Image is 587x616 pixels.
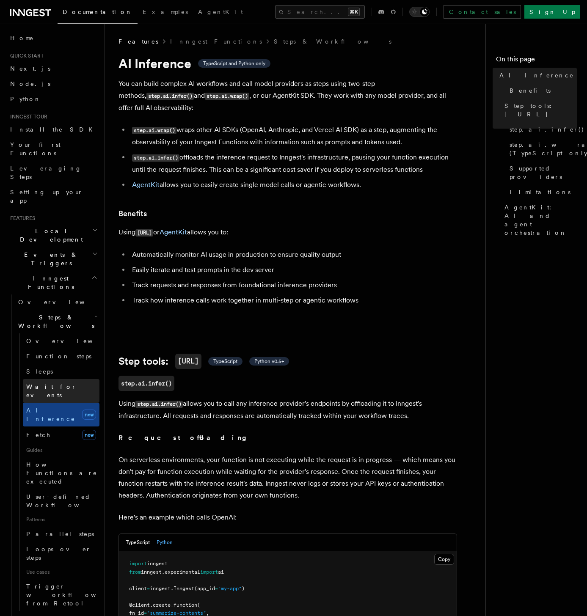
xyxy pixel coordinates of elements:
a: Step tools: [URL] [501,98,577,122]
li: Easily iterate and test prompts in the dev server [130,264,457,276]
a: step.ai.wrap() (TypeScript only) [506,137,577,161]
span: "my-app" [218,586,242,591]
span: ( [197,602,200,608]
p: You can build complex AI workflows and call model providers as steps using two-step methods, and ... [119,78,457,114]
code: step.ai.infer() [132,154,179,162]
code: step.ai.infer() [135,401,183,408]
a: Next.js [7,61,99,76]
span: AgentKit: AI and agent orchestration [504,203,577,237]
a: step.ai.infer() [506,122,577,137]
span: import [200,569,218,575]
span: Setting up your app [10,189,83,204]
a: AgentKit [160,228,187,236]
span: "summarize-contents" [147,610,206,616]
li: Track requests and responses from foundational inference providers [130,279,457,291]
a: User-defined Workflows [23,489,99,513]
a: Steps & Workflows [274,37,391,46]
span: step.ai.infer() [510,125,584,134]
a: Your first Functions [7,137,99,161]
span: Limitations [510,188,570,196]
span: , [206,610,209,616]
p: Using or allows you to: [119,226,457,239]
span: Inngest [174,586,194,591]
a: Benefits [506,83,577,98]
span: Features [7,215,35,222]
span: AI Inference [499,71,574,80]
span: Events & Triggers [7,250,92,267]
span: (app_id [194,586,215,591]
a: Loops over steps [23,542,99,565]
strong: Request offloading [119,434,253,442]
button: Local Development [7,223,99,247]
span: Quick start [7,52,44,59]
span: Node.js [10,80,50,87]
li: offloads the inference request to Inngest's infrastructure, pausing your function execution until... [130,151,457,176]
span: Examples [143,8,188,15]
span: TypeScript and Python only [203,60,265,67]
span: Next.js [10,65,50,72]
li: wraps other AI SDKs (OpenAI, Anthropic, and Vercel AI SDK) as a step, augmenting the observabilit... [130,124,457,148]
button: Inngest Functions [7,271,99,294]
kbd: ⌘K [348,8,360,16]
span: Fetch [26,432,51,438]
span: inngest [150,586,171,591]
span: AgentKit [198,8,243,15]
span: . [162,569,165,575]
span: ) [242,586,245,591]
a: Python [7,91,99,107]
span: Parallel steps [26,531,94,537]
a: Wait for events [23,379,99,403]
span: Overview [18,299,105,305]
span: Local Development [7,227,92,244]
span: Inngest tour [7,113,47,120]
a: How Functions are executed [23,457,99,489]
a: AgentKit [132,181,160,189]
span: Inngest Functions [7,274,91,291]
span: How Functions are executed [26,461,97,485]
span: Wait for events [26,383,77,399]
code: [URL] [135,229,153,236]
a: Trigger workflows from Retool [23,579,99,611]
a: Overview [23,333,99,349]
a: Node.js [7,76,99,91]
span: Use cases [23,565,99,579]
span: Install the SDK [10,126,98,133]
a: Limitations [506,184,577,200]
span: Loops over steps [26,546,91,561]
span: Steps & Workflows [15,313,94,330]
a: AgentKit [193,3,248,23]
span: Patterns [23,513,99,526]
span: fn_id [129,610,144,616]
span: import [129,561,147,566]
p: Here's an example which calls OpenAI: [119,511,457,523]
button: Python [157,534,173,551]
span: User-defined Workflows [26,493,102,509]
span: new [82,410,96,420]
span: @client [129,602,150,608]
a: Step tools:[URL] TypeScript Python v0.5+ [119,354,289,369]
span: Sleeps [26,368,53,375]
code: step.ai.infer() [146,93,194,100]
div: Steps & Workflows [15,333,99,611]
span: Python v0.5+ [254,358,284,365]
span: = [215,586,218,591]
span: from [129,569,141,575]
span: ai [218,569,224,575]
li: allows you to easily create single model calls or agentic workflows. [130,179,457,191]
span: Overview [26,338,113,344]
a: step.ai.infer() [119,376,174,391]
span: AI Inference [26,407,75,422]
span: experimental [165,569,200,575]
a: Setting up your app [7,184,99,208]
a: Overview [15,294,99,310]
a: AI Inference [496,68,577,83]
span: Function steps [26,353,91,360]
span: TypeScript [213,358,237,365]
button: Toggle dark mode [409,7,430,17]
a: Install the SDK [7,122,99,137]
span: . [150,602,153,608]
span: Home [10,34,34,42]
span: Features [119,37,158,46]
button: TypeScript [126,534,150,551]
